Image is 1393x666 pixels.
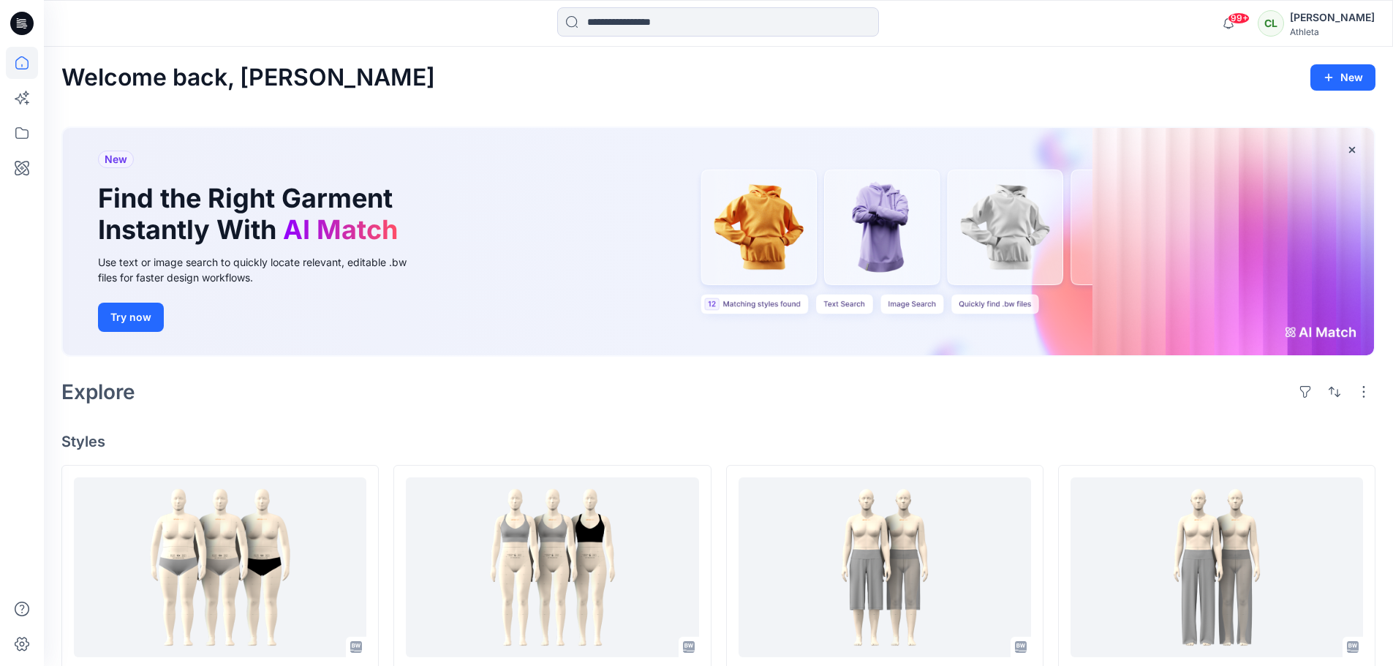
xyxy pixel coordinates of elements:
h4: Styles [61,433,1375,450]
h1: Find the Right Garment Instantly With [98,183,405,246]
a: A-D86630_842071 [739,477,1031,658]
button: Try now [98,303,164,332]
span: AI Match [283,213,398,246]
a: A-D73423_816525 [406,477,698,658]
div: CL [1258,10,1284,37]
button: New [1310,64,1375,91]
span: New [105,151,127,168]
h2: Explore [61,380,135,404]
span: 99+ [1228,12,1250,24]
a: A-D53103_778619 [74,477,366,658]
div: Use text or image search to quickly locate relevant, editable .bw files for faster design workflows. [98,254,427,285]
div: [PERSON_NAME] [1290,9,1375,26]
h2: Welcome back, [PERSON_NAME] [61,64,435,91]
div: Athleta [1290,26,1375,37]
a: A-D80208_842067 [1071,477,1363,658]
